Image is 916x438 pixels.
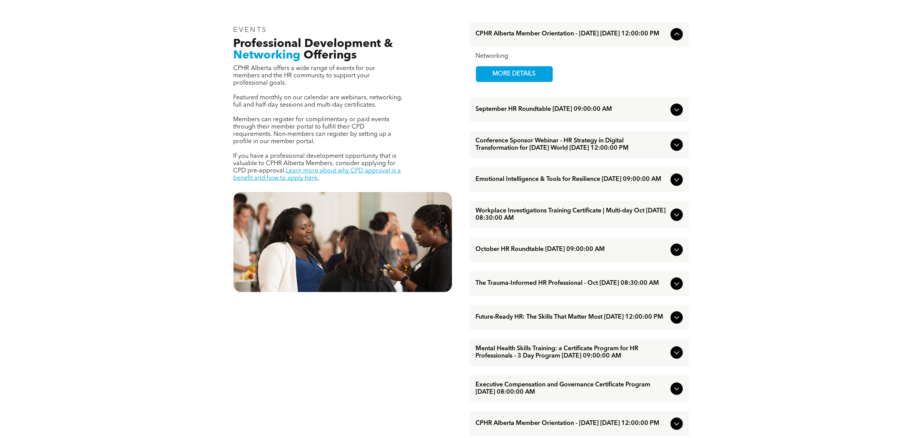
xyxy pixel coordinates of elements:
[476,207,667,222] span: Workplace Investigations Training Certificate | Multi-day Oct [DATE] 08:30:00 AM
[476,137,667,152] span: Conference Sponsor Webinar - HR Strategy in Digital Transformation for [DATE] World [DATE] 12:00:...
[234,38,393,50] span: Professional Development &
[476,106,667,113] span: September HR Roundtable [DATE] 09:00:00 AM
[484,67,545,82] span: MORE DETAILS
[476,246,667,253] span: October HR Roundtable [DATE] 09:00:00 AM
[476,420,667,427] span: CPHR Alberta Member Orientation - [DATE] [DATE] 12:00:00 PM
[234,27,268,33] span: EVENTS
[234,50,301,61] span: Networking
[476,314,667,321] span: Future-Ready HR: The Skills That Matter Most [DATE] 12:00:00 PM
[304,50,357,61] span: Offerings
[234,153,397,174] span: If you have a professional development opportunity that is valuable to CPHR Alberta Members, cons...
[476,176,667,183] span: Emotional Intelligence & Tools for Resilience [DATE] 09:00:00 AM
[234,168,401,181] a: Learn more about why CPD approval is a benefit and how to apply here.
[476,381,667,396] span: Executive Compensation and Governance Certificate Program [DATE] 08:00:00 AM
[234,95,403,108] span: Featured monthly on our calendar are webinars, networking, full and half-day sessions and multi-d...
[234,65,375,86] span: CPHR Alberta offers a wide range of events for our members and the HR community to support your p...
[476,66,553,82] a: MORE DETAILS
[476,30,667,38] span: CPHR Alberta Member Orientation - [DATE] [DATE] 12:00:00 PM
[476,280,667,287] span: The Trauma-Informed HR Professional - Oct [DATE] 08:30:00 AM
[476,345,667,360] span: Mental Health Skills Training: a Certificate Program for HR Professionals - 3 Day Program [DATE] ...
[476,53,683,60] div: Networking
[234,117,392,145] span: Members can register for complimentary or paid events through their member portal to fulfill thei...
